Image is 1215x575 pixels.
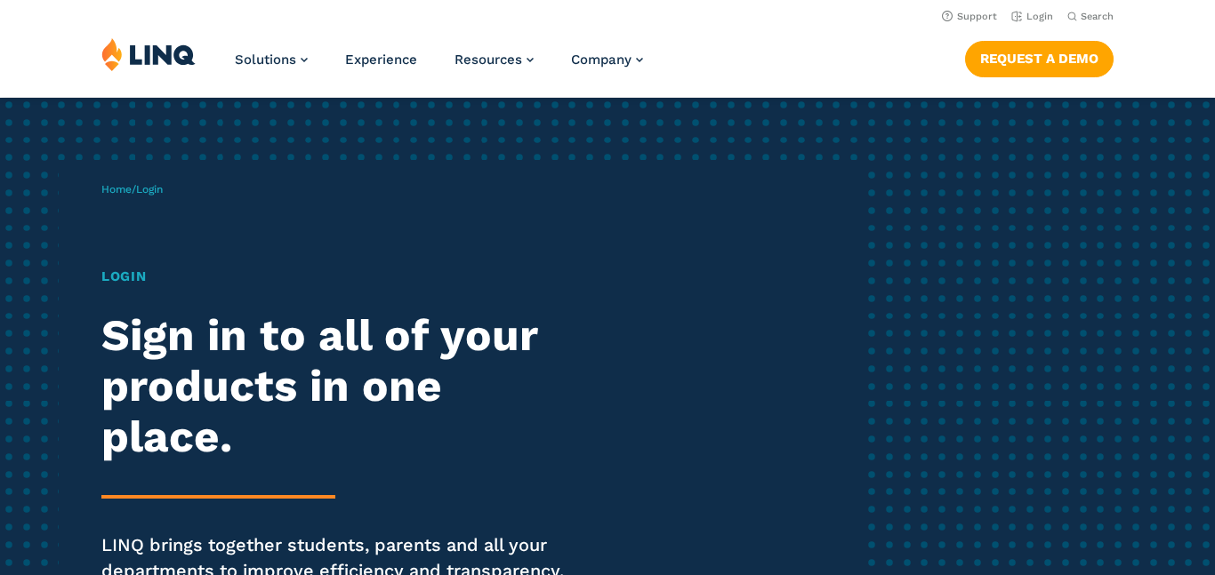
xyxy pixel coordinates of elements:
h1: Login [101,267,569,287]
h2: Sign in to all of your products in one place. [101,310,569,461]
span: Solutions [235,52,296,68]
a: Support [942,11,997,22]
a: Company [571,52,643,68]
button: Open Search Bar [1067,10,1114,23]
a: Request a Demo [965,41,1114,76]
span: Resources [455,52,522,68]
span: Company [571,52,632,68]
nav: Primary Navigation [235,37,643,96]
img: LINQ | K‑12 Software [101,37,196,71]
a: Solutions [235,52,308,68]
a: Resources [455,52,534,68]
a: Login [1011,11,1053,22]
span: Search [1081,11,1114,22]
span: / [101,183,163,196]
a: Home [101,183,132,196]
span: Login [136,183,163,196]
nav: Button Navigation [965,37,1114,76]
a: Experience [345,52,417,68]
